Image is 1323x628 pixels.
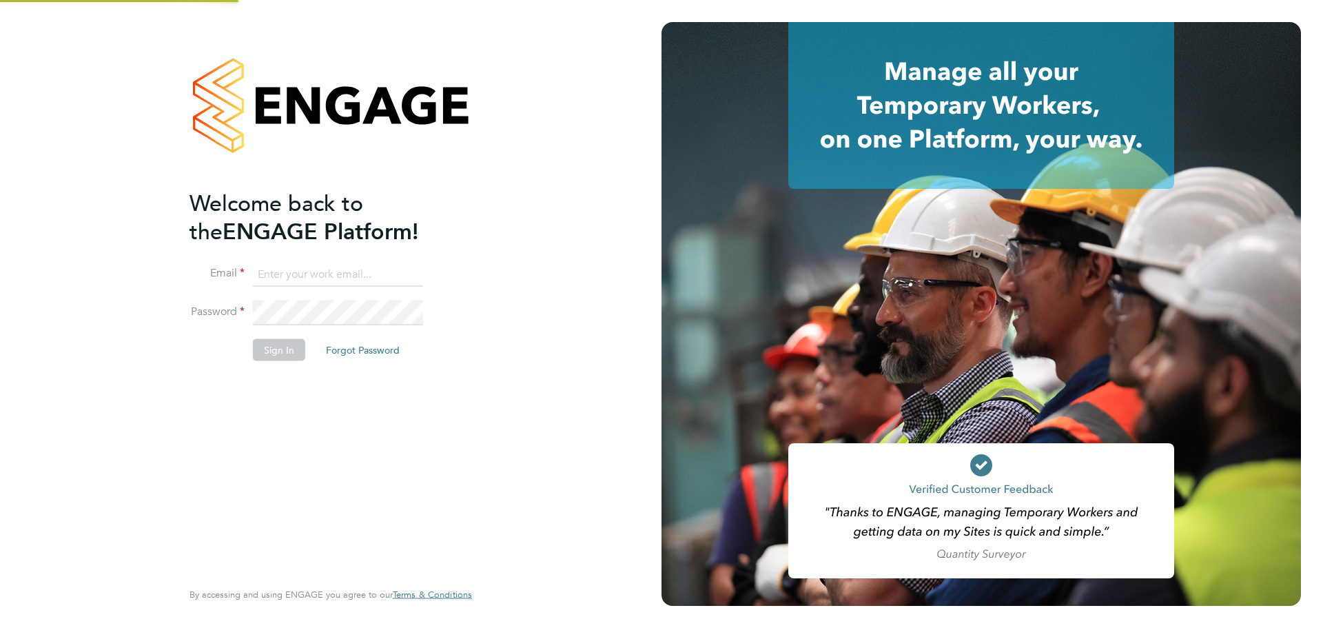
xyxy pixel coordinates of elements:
button: Sign In [253,339,305,361]
a: Terms & Conditions [393,589,472,600]
h2: ENGAGE Platform! [189,189,458,245]
button: Forgot Password [315,339,411,361]
span: By accessing and using ENGAGE you agree to our [189,589,472,600]
label: Email [189,266,245,281]
input: Enter your work email... [253,262,423,287]
label: Password [189,305,245,319]
span: Welcome back to the [189,190,363,245]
